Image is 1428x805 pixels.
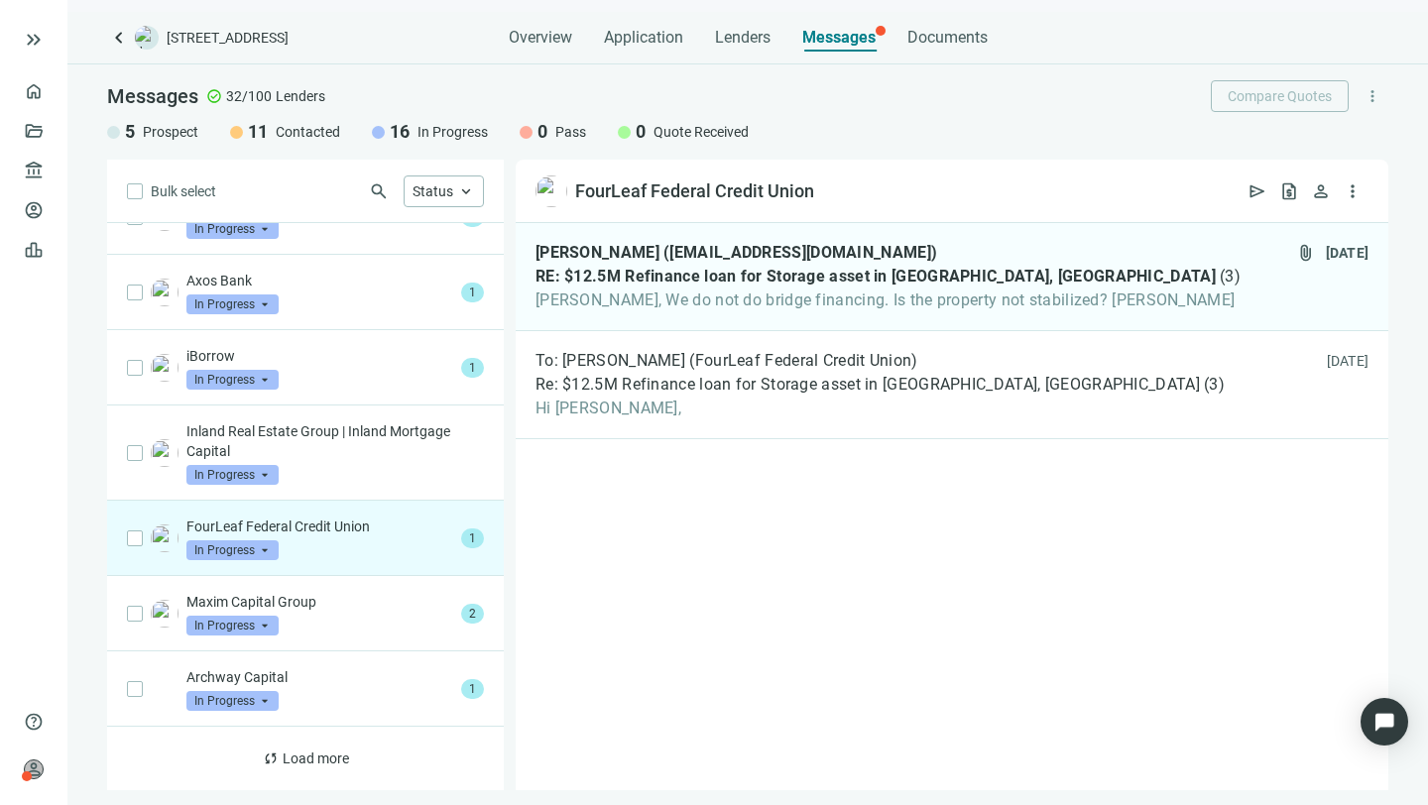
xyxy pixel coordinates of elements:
[151,600,178,628] img: a865b992-c59b-4ca5-bb75-9760bbd5594c
[186,592,453,612] p: Maxim Capital Group
[135,26,159,50] img: deal-logo
[151,180,216,202] span: Bulk select
[1204,375,1225,395] span: ( 3 )
[186,667,453,687] p: Archway Capital
[107,84,198,108] span: Messages
[369,181,389,201] span: search
[186,294,279,314] span: In Progress
[575,179,814,203] div: FourLeaf Federal Credit Union
[186,370,279,390] span: In Progress
[535,243,937,263] span: [PERSON_NAME] ([EMAIL_ADDRESS][DOMAIN_NAME])
[715,28,771,48] span: Lenders
[1357,80,1388,112] button: more_vert
[535,399,1225,418] span: Hi [PERSON_NAME],
[24,759,44,779] span: person
[276,86,325,106] span: Lenders
[535,290,1241,310] span: [PERSON_NAME], We do not do bridge financing. Is the property not stabilized? [PERSON_NAME]
[151,439,178,467] img: eab3b3c0-095e-4fb4-9387-82b53133bdc3
[1279,181,1299,201] span: request_quote
[186,691,279,711] span: In Progress
[535,175,567,207] img: c9ff5703-fe9b-4cef-82e2-7b06025c577a
[1211,80,1349,112] button: Compare Quotes
[248,120,268,144] span: 11
[151,354,178,382] img: 5189971f-1b64-422b-8930-e103dc490d79
[186,271,453,290] p: Axos Bank
[636,120,646,144] span: 0
[186,421,484,461] p: Inland Real Estate Group | Inland Mortgage Capital
[535,375,1200,395] span: Re: $12.5M Refinance loan for Storage asset in [GEOGRAPHIC_DATA], [GEOGRAPHIC_DATA]
[654,122,749,142] span: Quote Received
[1296,243,1316,263] span: attach_file
[186,540,279,560] span: In Progress
[907,28,988,48] span: Documents
[143,122,198,142] span: Prospect
[604,28,683,48] span: Application
[24,161,38,180] span: account_balance
[167,28,289,48] span: [STREET_ADDRESS]
[1361,698,1408,746] div: Open Intercom Messenger
[1311,181,1331,201] span: person
[206,88,222,104] span: check_circle
[535,351,918,371] span: To: [PERSON_NAME] (FourLeaf Federal Credit Union)
[1220,267,1241,287] span: ( 3 )
[1337,175,1368,207] button: more_vert
[186,616,279,635] span: In Progress
[535,267,1216,287] span: RE: $12.5M Refinance loan for Storage asset in [GEOGRAPHIC_DATA], [GEOGRAPHIC_DATA]
[461,604,484,624] span: 2
[186,465,279,485] span: In Progress
[461,358,484,378] span: 1
[151,524,178,552] img: c9ff5703-fe9b-4cef-82e2-7b06025c577a
[461,283,484,302] span: 1
[1327,351,1369,371] div: [DATE]
[283,750,349,766] span: Load more
[802,28,876,47] span: Messages
[107,26,131,50] a: keyboard_arrow_left
[186,346,453,366] p: iBorrow
[186,219,279,239] span: In Progress
[1305,175,1337,207] button: person
[246,743,366,774] button: syncLoad more
[276,122,340,142] span: Contacted
[186,517,453,536] p: FourLeaf Federal Credit Union
[417,122,488,142] span: In Progress
[1248,181,1267,201] span: send
[461,679,484,699] span: 1
[1343,181,1363,201] span: more_vert
[1273,175,1305,207] button: request_quote
[1364,87,1381,105] span: more_vert
[1242,175,1273,207] button: send
[22,28,46,52] button: keyboard_double_arrow_right
[390,120,410,144] span: 16
[537,120,547,144] span: 0
[226,86,272,106] span: 32/100
[457,182,475,200] span: keyboard_arrow_up
[1326,243,1369,263] div: [DATE]
[125,120,135,144] span: 5
[151,279,178,306] img: 427971c4-4346-4e72-9493-a738692bfeaa
[461,528,484,548] span: 1
[24,712,44,732] span: help
[509,28,572,48] span: Overview
[413,183,453,199] span: Status
[555,122,586,142] span: Pass
[263,750,279,766] span: sync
